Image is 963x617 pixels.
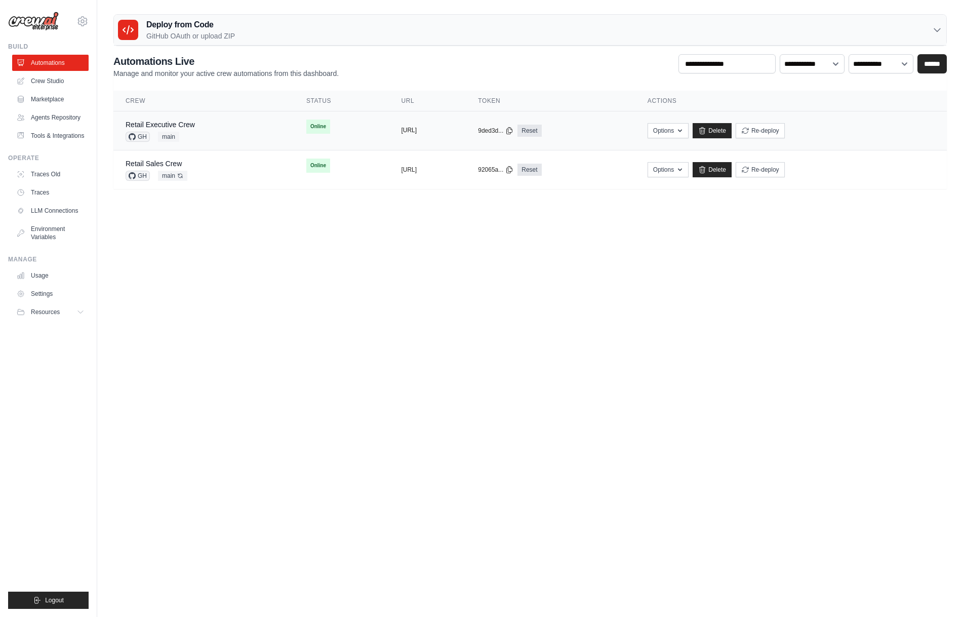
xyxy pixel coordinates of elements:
a: Delete [693,123,732,138]
img: Logo [8,12,59,31]
a: Traces [12,184,89,201]
h2: Automations Live [113,54,339,68]
a: Agents Repository [12,109,89,126]
h3: Deploy from Code [146,19,235,31]
button: Resources [12,304,89,320]
span: Online [306,159,330,173]
th: URL [389,91,466,111]
th: Actions [635,91,947,111]
a: Tools & Integrations [12,128,89,144]
a: Retail Executive Crew [126,121,195,129]
p: GitHub OAuth or upload ZIP [146,31,235,41]
div: Manage [8,255,89,263]
a: Traces Old [12,166,89,182]
a: Environment Variables [12,221,89,245]
button: 9ded3d... [478,127,513,135]
button: Options [648,123,689,138]
a: Crew Studio [12,73,89,89]
button: Re-deploy [736,162,785,177]
p: Manage and monitor your active crew automations from this dashboard. [113,68,339,79]
span: GH [126,171,150,181]
a: Reset [517,125,541,137]
span: Online [306,120,330,134]
span: GH [126,132,150,142]
div: Operate [8,154,89,162]
span: main [158,132,179,142]
a: Settings [12,286,89,302]
button: Logout [8,592,89,609]
button: Re-deploy [736,123,785,138]
a: Automations [12,55,89,71]
div: Build [8,43,89,51]
button: 92065a... [478,166,513,174]
th: Token [466,91,635,111]
span: Logout [45,596,64,604]
a: Reset [517,164,541,176]
span: main [158,171,187,181]
button: Options [648,162,689,177]
span: Resources [31,308,60,316]
a: LLM Connections [12,203,89,219]
a: Usage [12,267,89,284]
a: Marketplace [12,91,89,107]
th: Status [294,91,389,111]
a: Delete [693,162,732,177]
a: Retail Sales Crew [126,160,182,168]
th: Crew [113,91,294,111]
